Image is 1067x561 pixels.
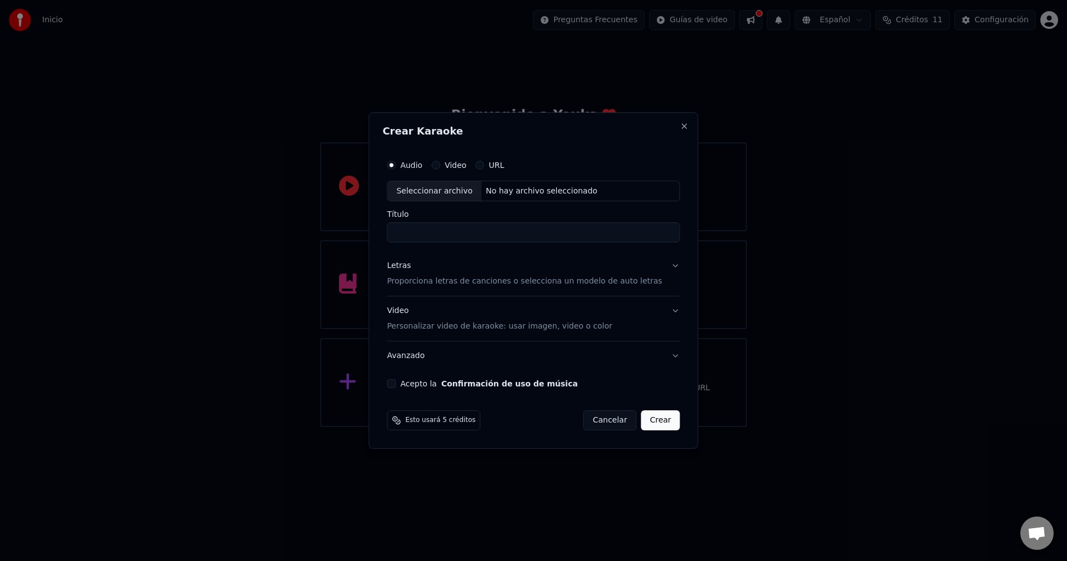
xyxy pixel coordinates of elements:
button: Cancelar [584,410,637,430]
p: Proporciona letras de canciones o selecciona un modelo de auto letras [387,276,662,287]
label: Título [387,211,680,219]
h2: Crear Karaoke [382,126,684,136]
div: Letras [387,261,411,272]
button: VideoPersonalizar video de karaoke: usar imagen, video o color [387,297,680,341]
button: LetrasProporciona letras de canciones o selecciona un modelo de auto letras [387,252,680,296]
span: Esto usará 5 créditos [405,416,475,425]
div: Seleccionar archivo [387,181,481,201]
button: Acepto la [441,380,578,388]
button: Crear [641,410,680,430]
p: Personalizar video de karaoke: usar imagen, video o color [387,321,612,332]
button: Avanzado [387,341,680,370]
label: Audio [400,161,422,169]
label: Acepto la [400,380,577,388]
div: No hay archivo seleccionado [481,186,602,197]
label: URL [488,161,504,169]
div: Video [387,306,612,332]
label: Video [445,161,466,169]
